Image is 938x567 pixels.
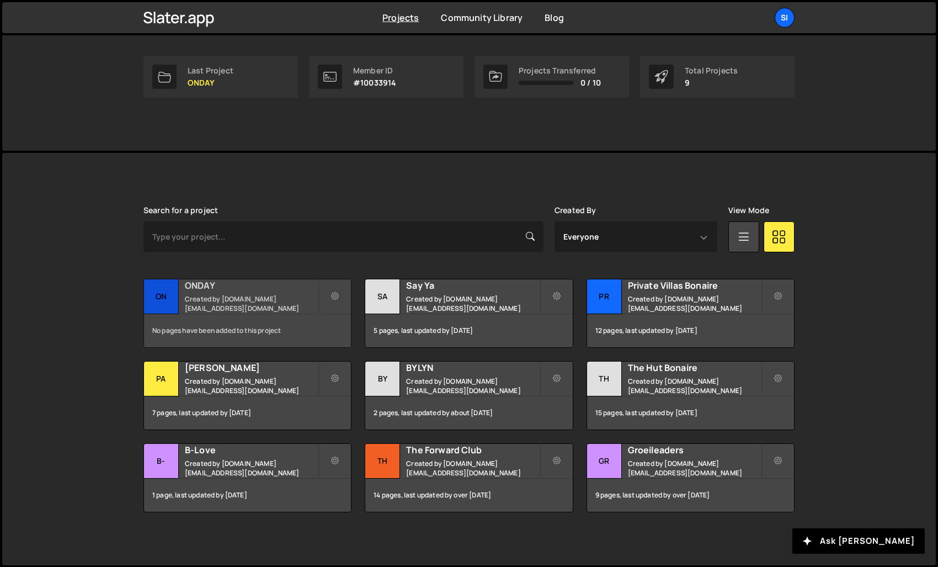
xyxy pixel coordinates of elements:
[587,314,794,347] div: 12 pages, last updated by [DATE]
[144,396,351,430] div: 7 pages, last updated by [DATE]
[685,78,738,87] p: 9
[188,78,233,87] p: ONDAY
[143,221,543,252] input: Type your project...
[185,279,318,292] h2: ONDAY
[545,12,564,24] a: Blog
[143,56,298,98] a: Last Project ONDAY
[365,361,573,430] a: BY BYLYN Created by [DOMAIN_NAME][EMAIL_ADDRESS][DOMAIN_NAME] 2 pages, last updated by about [DATE]
[365,396,572,430] div: 2 pages, last updated by about [DATE]
[775,8,795,28] a: Si
[628,459,761,478] small: Created by [DOMAIN_NAME][EMAIL_ADDRESS][DOMAIN_NAME]
[587,362,622,396] div: Th
[365,362,400,396] div: BY
[185,377,318,395] small: Created by [DOMAIN_NAME][EMAIL_ADDRESS][DOMAIN_NAME]
[365,444,400,479] div: Th
[143,279,351,348] a: ON ONDAY Created by [DOMAIN_NAME][EMAIL_ADDRESS][DOMAIN_NAME] No pages have been added to this pr...
[728,206,769,215] label: View Mode
[406,377,539,395] small: Created by [DOMAIN_NAME][EMAIL_ADDRESS][DOMAIN_NAME]
[628,279,761,292] h2: Private Villas Bonaire
[144,314,351,347] div: No pages have been added to this project
[580,78,601,87] span: 0 / 10
[365,279,573,348] a: Sa Say Ya Created by [DOMAIN_NAME][EMAIL_ADDRESS][DOMAIN_NAME] 5 pages, last updated by [DATE]
[587,279,795,348] a: Pr Private Villas Bonaire Created by [DOMAIN_NAME][EMAIL_ADDRESS][DOMAIN_NAME] 12 pages, last upd...
[587,443,795,512] a: Gr Groeileaders Created by [DOMAIN_NAME][EMAIL_ADDRESS][DOMAIN_NAME] 9 pages, last updated by ove...
[353,78,396,87] p: #10033914
[365,479,572,512] div: 14 pages, last updated by over [DATE]
[628,377,761,395] small: Created by [DOMAIN_NAME][EMAIL_ADDRESS][DOMAIN_NAME]
[587,361,795,430] a: Th The Hut Bonaire Created by [DOMAIN_NAME][EMAIL_ADDRESS][DOMAIN_NAME] 15 pages, last updated by...
[406,279,539,292] h2: Say Ya
[382,12,419,24] a: Projects
[555,206,596,215] label: Created By
[185,362,318,374] h2: [PERSON_NAME]
[406,459,539,478] small: Created by [DOMAIN_NAME][EMAIL_ADDRESS][DOMAIN_NAME]
[144,479,351,512] div: 1 page, last updated by [DATE]
[685,66,738,75] div: Total Projects
[144,444,179,479] div: B-
[353,66,396,75] div: Member ID
[628,294,761,313] small: Created by [DOMAIN_NAME][EMAIL_ADDRESS][DOMAIN_NAME]
[185,294,318,313] small: Created by [DOMAIN_NAME][EMAIL_ADDRESS][DOMAIN_NAME]
[792,528,925,554] button: Ask [PERSON_NAME]
[188,66,233,75] div: Last Project
[365,314,572,347] div: 5 pages, last updated by [DATE]
[628,444,761,456] h2: Groeileaders
[144,362,179,396] div: Pa
[587,279,622,314] div: Pr
[406,444,539,456] h2: The Forward Club
[587,444,622,479] div: Gr
[406,294,539,313] small: Created by [DOMAIN_NAME][EMAIL_ADDRESS][DOMAIN_NAME]
[185,444,318,456] h2: B-Love
[365,279,400,314] div: Sa
[628,362,761,374] h2: The Hut Bonaire
[185,459,318,478] small: Created by [DOMAIN_NAME][EMAIL_ADDRESS][DOMAIN_NAME]
[406,362,539,374] h2: BYLYN
[143,206,218,215] label: Search for a project
[587,479,794,512] div: 9 pages, last updated by over [DATE]
[143,443,351,512] a: B- B-Love Created by [DOMAIN_NAME][EMAIL_ADDRESS][DOMAIN_NAME] 1 page, last updated by [DATE]
[519,66,601,75] div: Projects Transferred
[143,361,351,430] a: Pa [PERSON_NAME] Created by [DOMAIN_NAME][EMAIL_ADDRESS][DOMAIN_NAME] 7 pages, last updated by [D...
[144,279,179,314] div: ON
[587,396,794,430] div: 15 pages, last updated by [DATE]
[365,443,573,512] a: Th The Forward Club Created by [DOMAIN_NAME][EMAIL_ADDRESS][DOMAIN_NAME] 14 pages, last updated b...
[441,12,523,24] a: Community Library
